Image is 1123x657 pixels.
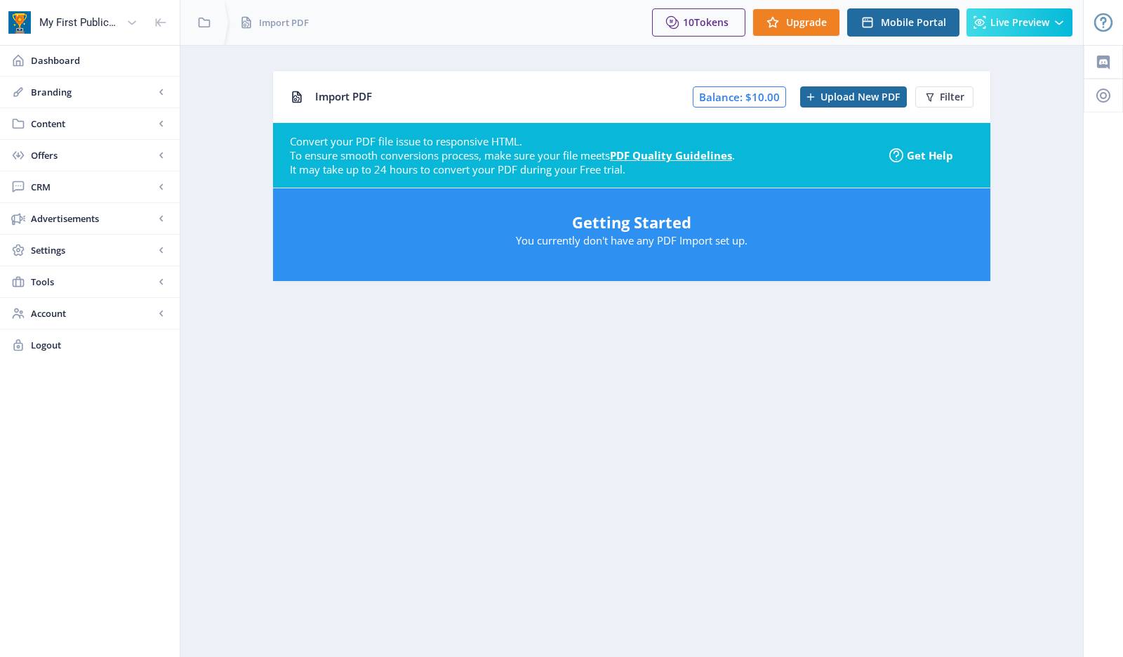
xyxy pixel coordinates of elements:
[694,15,729,29] span: Tokens
[31,180,154,194] span: CRM
[610,148,732,162] a: PDF Quality Guidelines
[31,85,154,99] span: Branding
[8,11,31,34] img: app-icon.png
[31,117,154,131] span: Content
[287,211,976,233] h5: Getting Started
[31,306,154,320] span: Account
[889,148,974,162] a: Get Help
[259,15,309,30] span: Import PDF
[693,86,786,108] span: Balance: $10.00
[31,275,154,289] span: Tools
[31,338,168,352] span: Logout
[990,17,1049,28] span: Live Preview
[39,7,121,38] div: My First Publication
[786,17,827,28] span: Upgrade
[966,8,1072,37] button: Live Preview
[31,148,154,162] span: Offers
[940,91,964,103] span: Filter
[847,8,959,37] button: Mobile Portal
[752,8,840,37] button: Upgrade
[315,89,372,103] span: Import PDF
[800,86,907,108] button: Upload New PDF
[31,53,168,67] span: Dashboard
[915,86,974,108] button: Filter
[287,233,976,247] p: You currently don't have any PDF Import set up.
[820,91,900,103] span: Upload New PDF
[290,148,879,162] div: To ensure smooth conversions process, make sure your file meets .
[31,243,154,257] span: Settings
[290,162,879,176] div: It may take up to 24 hours to convert your PDF during your Free trial.
[290,134,879,148] div: Convert your PDF file issue to responsive HTML.
[881,17,946,28] span: Mobile Portal
[31,212,154,226] span: Advertisements
[652,8,745,37] button: 10Tokens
